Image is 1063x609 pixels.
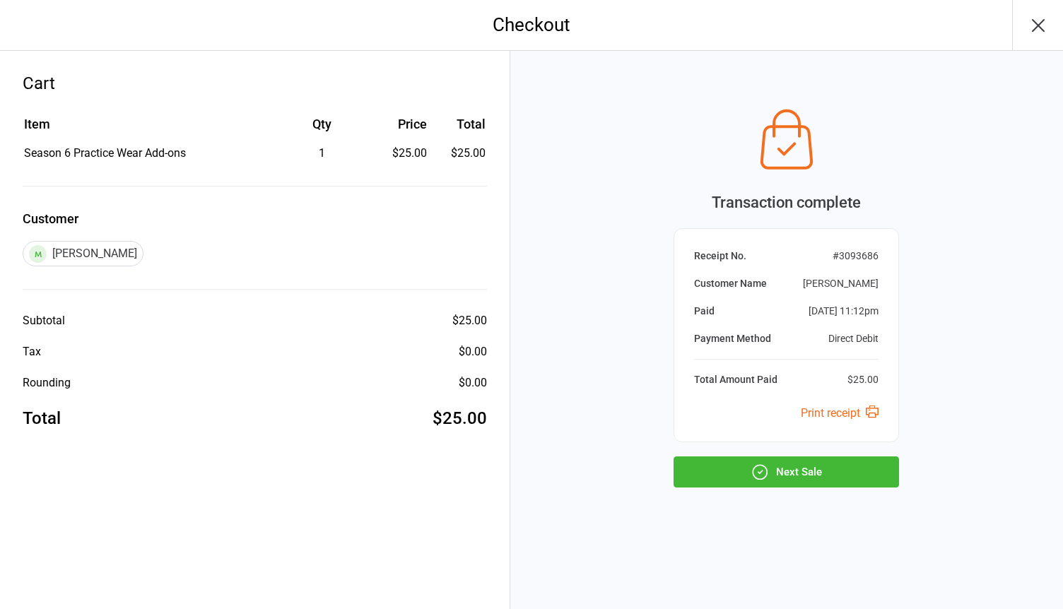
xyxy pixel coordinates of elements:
div: Transaction complete [674,191,899,214]
span: Season 6 Practice Wear Add-ons [24,146,186,160]
div: Customer Name [694,276,767,291]
div: Tax [23,343,41,360]
div: # 3093686 [833,249,879,264]
div: $25.00 [452,312,487,329]
div: Total Amount Paid [694,372,777,387]
div: Paid [694,304,715,319]
div: [PERSON_NAME] [23,241,143,266]
div: $0.00 [459,343,487,360]
div: Total [23,406,61,431]
button: Next Sale [674,456,899,487]
th: Qty [273,114,370,143]
div: Subtotal [23,312,65,329]
th: Total [433,114,486,143]
div: Cart [23,71,487,96]
label: Customer [23,209,487,228]
a: Print receipt [801,406,879,420]
div: $25.00 [433,406,487,431]
div: $0.00 [459,374,487,391]
div: 1 [273,145,370,162]
th: Item [24,114,271,143]
div: [PERSON_NAME] [803,276,879,291]
div: Rounding [23,374,71,391]
div: $25.00 [372,145,427,162]
td: $25.00 [433,145,486,162]
div: Receipt No. [694,249,746,264]
div: $25.00 [847,372,879,387]
div: Price [372,114,427,134]
div: Payment Method [694,331,771,346]
div: Direct Debit [828,331,879,346]
div: [DATE] 11:12pm [809,304,879,319]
